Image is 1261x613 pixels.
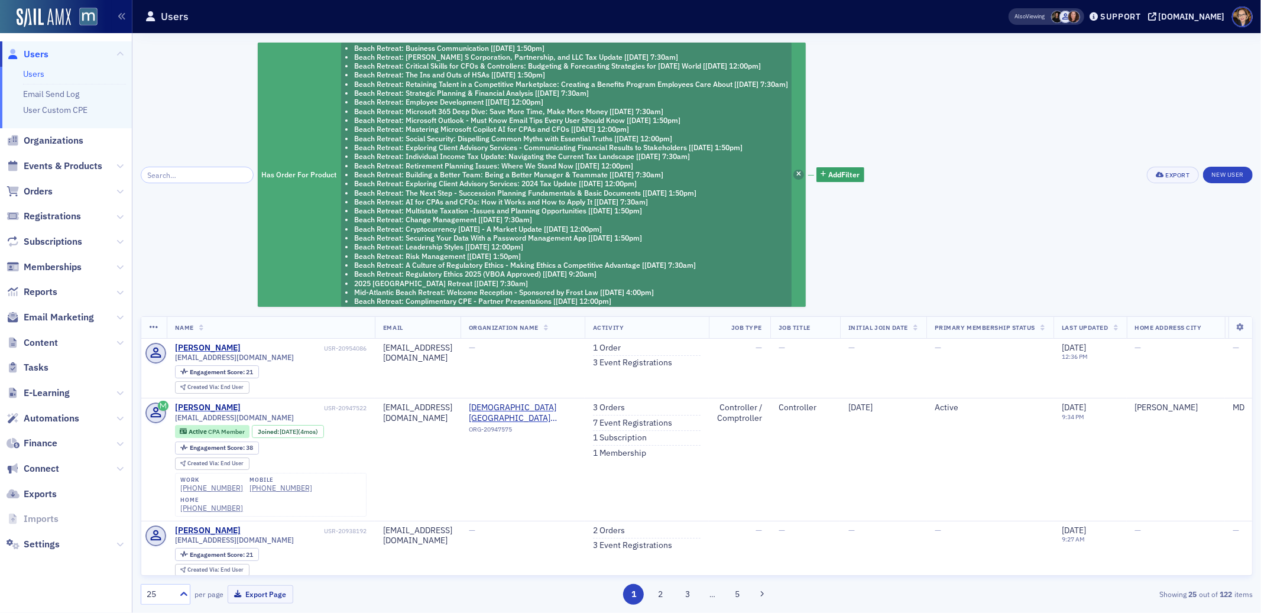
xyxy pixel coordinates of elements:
div: [PERSON_NAME] [175,403,241,413]
li: Beach Retreat: Microsoft Outlook - Must Know Email Tips Every User Should Know [[DATE] 1:50pm] [354,116,788,125]
span: Users [24,48,48,61]
span: Job Title [779,323,811,332]
strong: 122 [1218,589,1234,599]
li: Mid-Atlantic Beach Retreat: Welcome Reception - Sponsored by Frost Law [[DATE] 4:00pm] [354,288,788,297]
span: — [469,342,475,353]
li: Beach Retreat: Exploring Client Advisory Services - Communicating Financial Results to Stakeholde... [354,143,788,152]
span: Subscriptions [24,235,82,248]
span: [EMAIL_ADDRESS][DOMAIN_NAME] [175,536,294,544]
div: Created Via: End User [175,381,249,394]
span: — [1233,342,1240,353]
div: 38 [190,445,253,451]
span: Created Via : [187,459,221,467]
a: Registrations [7,210,81,223]
div: [DOMAIN_NAME] [1159,11,1225,22]
a: 1 Subscription [593,433,647,443]
span: — [469,525,475,536]
span: Tasks [24,361,48,374]
span: [DATE] [848,402,873,413]
button: 3 [677,584,698,605]
span: Viewing [1015,12,1045,21]
div: [PHONE_NUMBER] [180,484,243,492]
div: USR-20954086 [242,345,367,352]
label: per page [195,589,223,599]
span: CPA Member [208,427,245,436]
li: Beach Retreat: The Next Step - Succession Planning Fundamentals & Basic Documents [[DATE] 1:50pm] [354,189,788,197]
div: Export [1166,172,1190,179]
div: [PHONE_NUMBER] [249,484,312,492]
a: 1 Membership [593,448,646,459]
div: Created Via: End User [175,458,249,470]
span: Engagement Score : [190,443,246,452]
li: Beach Retreat: Cryptocurrency [DATE] - A Market Update [[DATE] 12:00pm] [354,225,788,233]
li: Beach Retreat: Complimentary CPE - Partner Presentations [[DATE] 12:00pm] [354,297,788,306]
span: — [779,525,785,536]
div: Engagement Score: 38 [175,442,259,455]
a: Email Send Log [23,89,79,99]
div: [EMAIL_ADDRESS][DOMAIN_NAME] [383,343,452,364]
span: Profile [1232,7,1253,27]
div: [PERSON_NAME] [1135,403,1217,413]
time: 9:27 AM [1062,535,1085,543]
span: Finance [24,437,57,450]
a: Reports [7,286,57,299]
img: SailAMX [17,8,71,27]
span: Memberships [24,261,82,274]
div: Support [1100,11,1141,22]
span: — [848,342,855,353]
span: Has Order For Product [262,170,337,179]
li: Beach Retreat: Social Security: Dispelling Common Myths with Essential Truths [[DATE] 12:00pm] [354,134,788,143]
span: Registrations [24,210,81,223]
span: Natalie Antonakas [1068,11,1080,23]
a: New User [1203,167,1253,183]
button: AddFilter [816,167,865,182]
li: Beach Retreat: A Culture of Regulatory Ethics - Making Ethics a Competitive Advantage [[DATE] 7:3... [354,261,788,270]
div: Also [1015,12,1026,20]
span: Email Marketing [24,311,94,324]
a: [PHONE_NUMBER] [180,504,243,513]
a: Settings [7,538,60,551]
span: [DATE] [1062,525,1086,536]
button: 5 [727,584,747,605]
a: Orders [7,185,53,198]
span: … [704,589,721,599]
div: Joined: 2025-05-20 00:00:00 [252,425,324,438]
a: 3 Event Registrations [593,358,672,368]
span: Last Updated [1062,323,1108,332]
a: Active CPA Member [180,428,244,436]
li: Beach Retreat: Multistate Taxation -Issues and Planning Opportunities [[DATE] 1:50pm] [354,206,788,215]
span: [EMAIL_ADDRESS][DOMAIN_NAME] [175,413,294,422]
div: home [180,497,243,504]
div: End User [187,384,244,391]
a: [PERSON_NAME] [175,526,241,536]
li: Beach Retreat: Microsoft 365 Deep Dive: Save More Time, Make More Money [[DATE] 7:30am] [354,107,788,116]
h1: Users [161,9,189,24]
a: Finance [7,437,57,450]
span: Lauren McDonough [1051,11,1064,23]
a: 1 Order [593,343,621,353]
span: Connect [24,462,59,475]
li: 2025 [GEOGRAPHIC_DATA] Retreat [[DATE] 7:30am] [354,279,788,288]
li: Beach Retreat: Mastering Microsoft Copilot AI for CPAs and CFOs [[DATE] 12:00pm] [354,125,788,134]
a: 3 Orders [593,403,625,413]
span: Exports [24,488,57,501]
strong: 25 [1187,589,1199,599]
span: — [935,342,941,353]
div: Controller [779,403,832,413]
span: — [848,525,855,536]
div: End User [187,460,244,467]
span: Content [24,336,58,349]
a: Content [7,336,58,349]
li: Beach Retreat: Securing Your Data With a Password Management App [[DATE] 1:50pm] [354,233,788,242]
span: Imports [24,513,59,526]
div: mobile [249,476,312,484]
span: — [1135,525,1142,536]
span: Automations [24,412,79,425]
span: — [756,342,762,353]
a: Users [7,48,48,61]
a: Email Marketing [7,311,94,324]
div: ORG-20947575 [469,426,576,437]
span: [DATE] [1062,342,1086,353]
